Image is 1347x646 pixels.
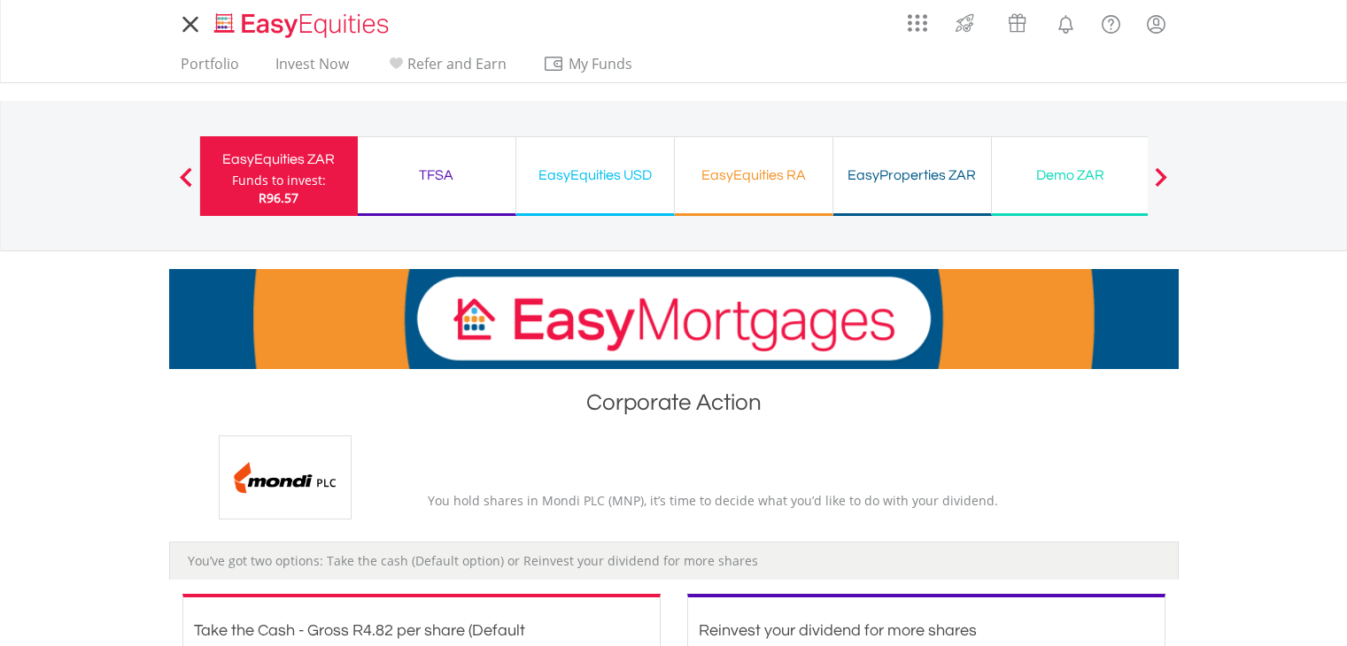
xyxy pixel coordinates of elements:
[1088,4,1134,40] a: FAQ's and Support
[368,163,505,188] div: TFSA
[188,552,758,569] span: You’ve got two options: Take the cash (Default option) or Reinvest your dividend for more shares
[219,435,352,519] img: EQU.ZA.MNP.png
[950,9,979,37] img: thrive-v2.svg
[169,387,1179,427] h1: Corporate Action
[259,189,298,206] span: R96.57
[1134,4,1179,43] a: My Profile
[211,147,347,172] div: EasyEquities ZAR
[1143,176,1179,194] button: Next
[844,163,980,188] div: EasyProperties ZAR
[268,55,356,82] a: Invest Now
[207,4,396,40] a: Home page
[428,492,998,509] span: You hold shares in Mondi PLC (MNP), it’s time to decide what you’d like to do with your dividend.
[211,11,396,40] img: EasyEquities_Logo.png
[407,54,507,73] span: Refer and Earn
[168,176,204,194] button: Previous
[543,52,659,75] span: My Funds
[908,13,927,33] img: grid-menu-icon.svg
[685,163,822,188] div: EasyEquities RA
[1043,4,1088,40] a: Notifications
[699,622,977,639] span: Reinvest your dividend for more shares
[1003,9,1032,37] img: vouchers-v2.svg
[169,269,1179,369] img: EasyMortage Promotion Banner
[527,163,663,188] div: EasyEquities USD
[896,4,939,33] a: AppsGrid
[991,4,1043,37] a: Vouchers
[378,55,514,82] a: Refer and Earn
[174,55,246,82] a: Portfolio
[232,172,326,189] div: Funds to invest:
[1003,163,1139,188] div: Demo ZAR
